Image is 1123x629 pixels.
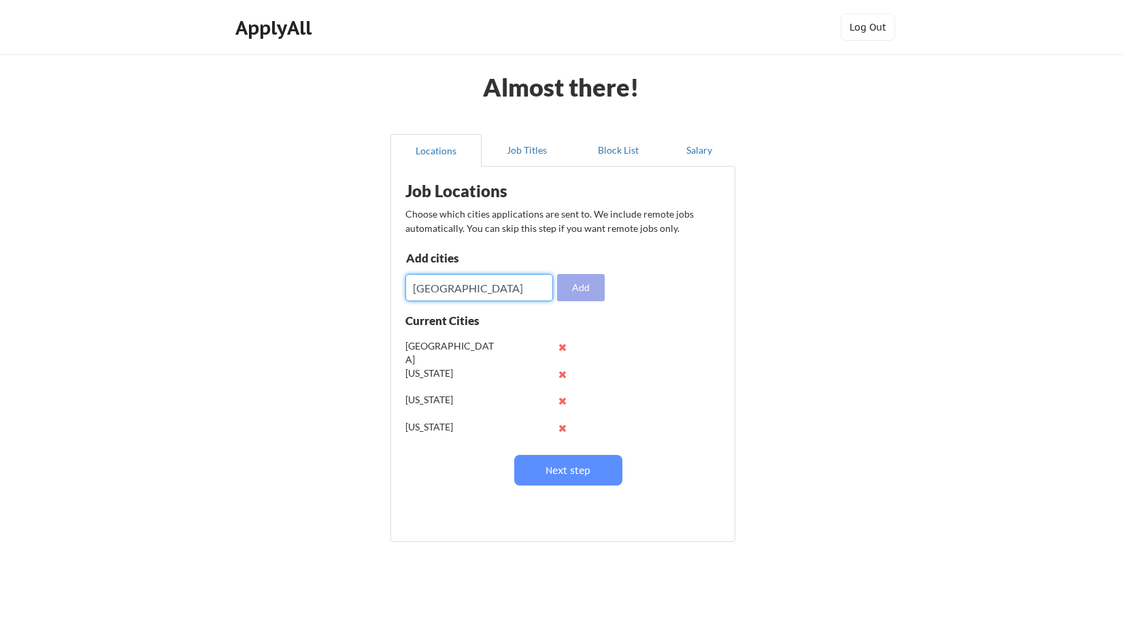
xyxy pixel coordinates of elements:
[405,207,718,235] div: Choose which cities applications are sent to. We include remote jobs automatically. You can skip ...
[405,420,495,434] div: [US_STATE]
[482,134,573,167] button: Job Titles
[514,455,622,486] button: Next step
[405,183,577,199] div: Job Locations
[405,367,495,380] div: [US_STATE]
[405,393,495,407] div: [US_STATE]
[466,75,656,99] div: Almost there!
[405,274,553,301] input: Type here...
[557,274,605,301] button: Add
[405,315,509,326] div: Current Cities
[405,339,495,366] div: [GEOGRAPHIC_DATA]
[406,252,547,264] div: Add cities
[235,16,316,39] div: ApplyAll
[573,134,664,167] button: Block List
[664,134,735,167] button: Salary
[841,14,895,41] button: Log Out
[390,134,482,167] button: Locations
